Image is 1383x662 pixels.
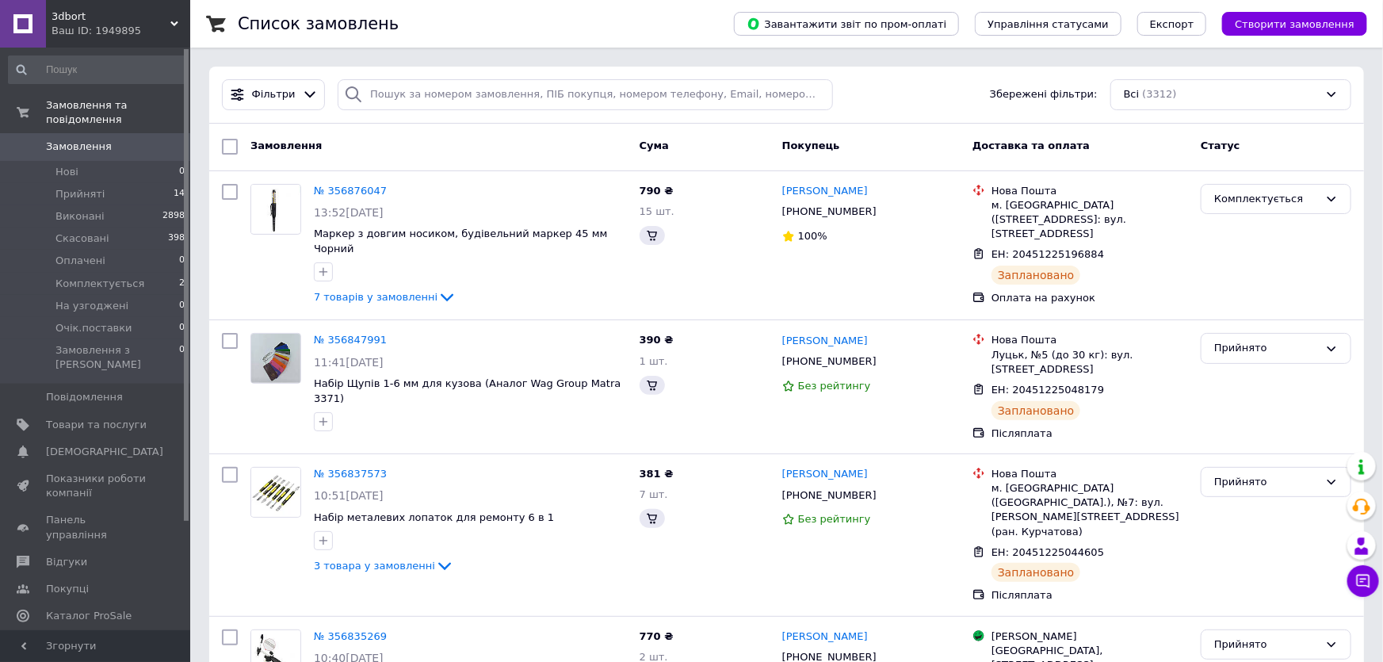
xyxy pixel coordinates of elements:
[1150,18,1194,30] span: Експорт
[782,355,877,367] span: [PHONE_NUMBER]
[55,209,105,224] span: Виконані
[252,87,296,102] span: Фільтри
[55,254,105,268] span: Оплачені
[179,277,185,291] span: 2
[52,10,170,24] span: 3dbort
[250,184,301,235] a: Фото товару
[1347,565,1379,597] button: Чат з покупцем
[314,334,387,346] a: № 356847991
[179,343,185,372] span: 0
[782,629,868,645] a: [PERSON_NAME]
[1214,191,1319,208] div: Комплектується
[1214,340,1319,357] div: Прийнято
[55,187,105,201] span: Прийняті
[782,140,840,151] span: Покупець
[991,184,1188,198] div: Нова Пошта
[991,546,1104,558] span: ЕН: 20451225044605
[1235,18,1354,30] span: Створити замовлення
[46,445,163,459] span: [DEMOGRAPHIC_DATA]
[55,321,132,335] span: Очік.поставки
[990,87,1098,102] span: Збережені фільтри:
[991,481,1188,539] div: м. [GEOGRAPHIC_DATA] ([GEOGRAPHIC_DATA].), №7: вул. [PERSON_NAME][STREET_ADDRESS] (ран. Курчатова)
[991,588,1188,603] div: Післяплата
[798,380,871,392] span: Без рейтингу
[1214,474,1319,491] div: Прийнято
[55,232,109,246] span: Скасовані
[314,206,384,219] span: 13:52[DATE]
[46,418,147,432] span: Товари та послуги
[55,277,144,291] span: Комплектується
[314,560,435,572] span: 3 товара у замовленні
[1142,88,1176,100] span: (3312)
[991,348,1188,377] div: Луцьк, №5 (до 30 кг): вул. [STREET_ADDRESS]
[991,333,1188,347] div: Нова Пошта
[314,630,387,642] a: № 356835269
[991,291,1188,305] div: Оплата на рахунок
[782,334,868,349] a: [PERSON_NAME]
[991,427,1188,441] div: Післяплата
[251,185,300,233] img: Фото товару
[782,489,877,501] span: [PHONE_NUMBER]
[991,248,1104,260] span: ЕН: 20451225196884
[168,232,185,246] span: 398
[179,165,185,179] span: 0
[991,198,1188,242] div: м. [GEOGRAPHIC_DATA] ([STREET_ADDRESS]: вул. [STREET_ADDRESS]
[314,489,384,502] span: 10:51[DATE]
[314,511,554,523] a: Набір металевих лопаток для ремонту 6 в 1
[46,98,190,127] span: Замовлення та повідомлення
[179,321,185,335] span: 0
[46,582,89,596] span: Покупці
[162,209,185,224] span: 2898
[250,140,322,151] span: Замовлення
[46,513,147,541] span: Панель управління
[991,629,1188,644] div: [PERSON_NAME]
[782,205,877,217] span: [PHONE_NUMBER]
[640,205,674,217] span: 15 шт.
[1222,12,1367,36] button: Створити замовлення
[798,230,827,242] span: 100%
[1124,87,1140,102] span: Всі
[8,55,186,84] input: Пошук
[314,468,387,480] a: № 356837573
[1206,17,1367,29] a: Створити замовлення
[782,467,868,482] a: [PERSON_NAME]
[640,185,674,197] span: 790 ₴
[640,488,668,500] span: 7 шт.
[798,513,871,525] span: Без рейтингу
[991,467,1188,481] div: Нова Пошта
[314,356,384,369] span: 11:41[DATE]
[46,609,132,623] span: Каталог ProSale
[52,24,190,38] div: Ваш ID: 1949895
[174,187,185,201] span: 14
[988,18,1109,30] span: Управління статусами
[747,17,946,31] span: Завантажити звіт по пром-оплаті
[640,630,674,642] span: 770 ₴
[55,343,179,372] span: Замовлення з [PERSON_NAME]
[991,266,1081,285] div: Заплановано
[314,291,457,303] a: 7 товарів у замовленні
[251,334,300,383] img: Фото товару
[991,384,1104,396] span: ЕН: 20451225048179
[314,228,607,254] a: Маркер з довгим носиком, будівельний маркер 45 мм Чорний
[640,468,674,480] span: 381 ₴
[782,184,868,199] a: [PERSON_NAME]
[46,140,112,154] span: Замовлення
[251,468,300,517] img: Фото товару
[314,185,387,197] a: № 356876047
[46,555,87,569] span: Відгуки
[991,563,1081,582] div: Заплановано
[250,467,301,518] a: Фото товару
[238,14,399,33] h1: Список замовлень
[1201,140,1240,151] span: Статус
[46,472,147,500] span: Показники роботи компанії
[55,299,128,313] span: На узгоджені
[179,254,185,268] span: 0
[46,390,123,404] span: Повідомлення
[314,291,437,303] span: 7 товарів у замовленні
[975,12,1121,36] button: Управління статусами
[314,377,621,404] span: Набір Щупів 1-6 мм для кузова (Аналог Wag Group Matra 3371)
[734,12,959,36] button: Завантажити звіт по пром-оплаті
[338,79,832,110] input: Пошук за номером замовлення, ПІБ покупця, номером телефону, Email, номером накладної
[640,140,669,151] span: Cума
